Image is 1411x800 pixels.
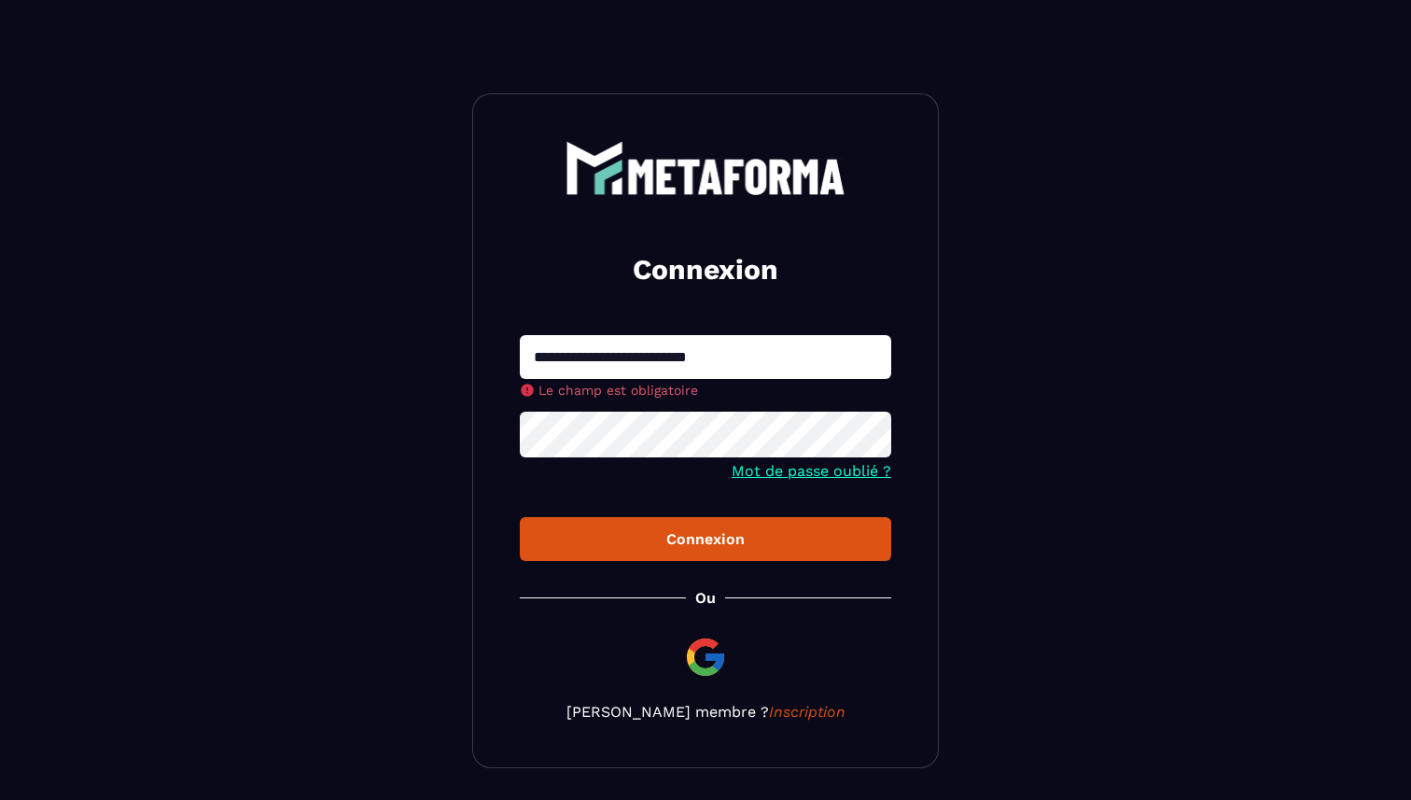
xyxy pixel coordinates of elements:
div: Connexion [535,530,876,548]
span: Le champ est obligatoire [538,383,698,398]
a: Mot de passe oublié ? [732,462,891,480]
p: Ou [695,589,716,607]
button: Connexion [520,517,891,561]
h2: Connexion [542,251,869,288]
a: logo [520,141,891,195]
p: [PERSON_NAME] membre ? [520,703,891,721]
a: Inscription [769,703,845,721]
img: google [683,635,728,680]
img: logo [566,141,845,195]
